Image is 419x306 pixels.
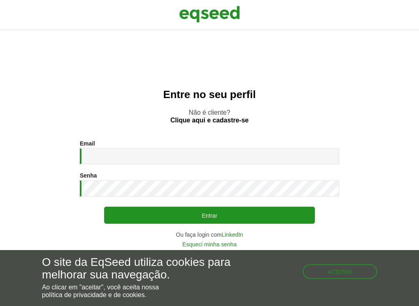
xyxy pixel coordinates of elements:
button: Entrar [104,207,315,224]
div: Ou faça login com [80,232,339,238]
h5: O site da EqSeed utiliza cookies para melhorar sua navegação. [42,256,243,281]
a: Clique aqui e cadastre-se [171,117,249,124]
img: EqSeed Logo [179,4,240,24]
p: Não é cliente? [16,109,403,124]
label: Email [80,141,95,146]
a: Esqueci minha senha [182,242,237,247]
label: Senha [80,173,97,178]
a: LinkedIn [222,232,243,238]
h2: Entre no seu perfil [16,89,403,101]
p: Ao clicar em "aceitar", você aceita nossa . [42,283,243,299]
button: Aceitar [303,264,377,279]
a: política de privacidade e de cookies [42,292,145,298]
